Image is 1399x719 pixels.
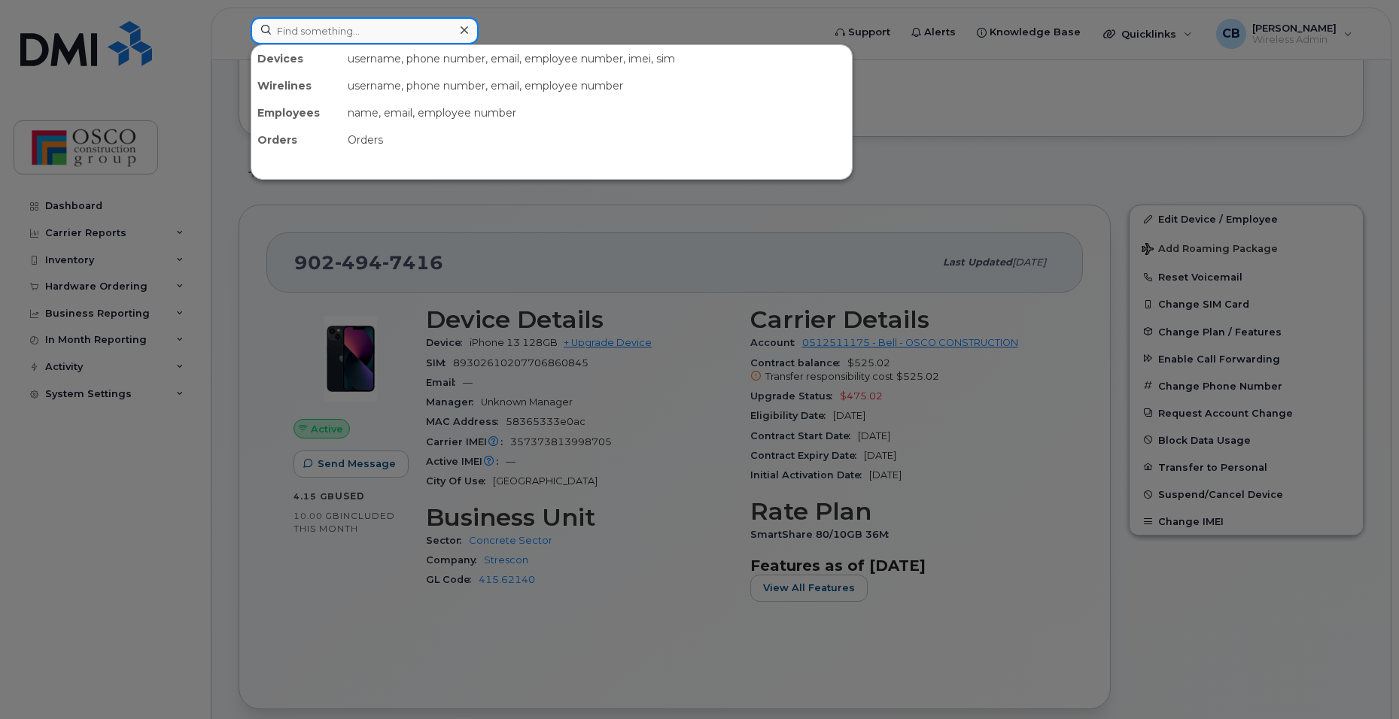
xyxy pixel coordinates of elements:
div: username, phone number, email, employee number, imei, sim [342,45,852,72]
div: Employees [251,99,342,126]
div: Orders [342,126,852,153]
div: Devices [251,45,342,72]
div: Orders [251,126,342,153]
div: username, phone number, email, employee number [342,72,852,99]
div: Wirelines [251,72,342,99]
div: name, email, employee number [342,99,852,126]
input: Find something... [251,17,479,44]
